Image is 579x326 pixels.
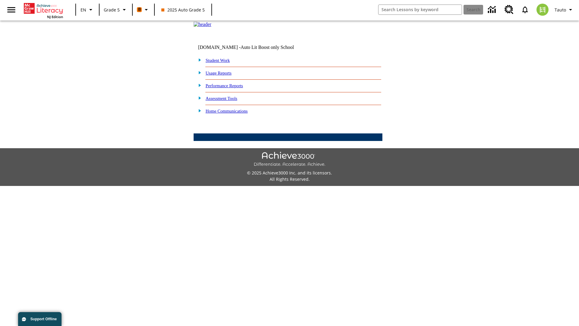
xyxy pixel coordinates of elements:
img: plus.gif [195,82,201,88]
button: Boost Class color is orange. Change class color [134,4,152,15]
span: Tauto [555,7,566,13]
a: Home Communications [206,109,248,113]
button: Select a new avatar [533,2,552,18]
img: plus.gif [195,95,201,101]
span: 2025 Auto Grade 5 [161,7,205,13]
img: plus.gif [195,108,201,113]
a: Usage Reports [206,71,232,75]
span: Grade 5 [104,7,120,13]
img: Achieve3000 Differentiate Accelerate Achieve [254,152,325,167]
button: Open side menu [2,1,20,19]
a: Assessment Tools [206,96,237,101]
nobr: Auto Lit Boost only School [241,45,294,50]
td: [DOMAIN_NAME] - [198,45,309,50]
img: header [194,22,211,27]
a: Student Work [206,58,230,63]
a: Performance Reports [206,83,243,88]
img: plus.gif [195,57,201,62]
img: avatar image [536,4,549,16]
div: Home [24,2,63,19]
a: Notifications [517,2,533,18]
span: Support Offline [30,317,57,321]
button: Language: EN, Select a language [78,4,97,15]
button: Support Offline [18,312,62,326]
span: B [138,6,141,13]
button: Profile/Settings [552,4,577,15]
a: Resource Center, Will open in new tab [501,2,517,18]
input: search field [378,5,462,14]
a: Data Center [484,2,501,18]
img: plus.gif [195,70,201,75]
button: Grade: Grade 5, Select a grade [101,4,130,15]
span: EN [81,7,86,13]
span: NJ Edition [47,14,63,19]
